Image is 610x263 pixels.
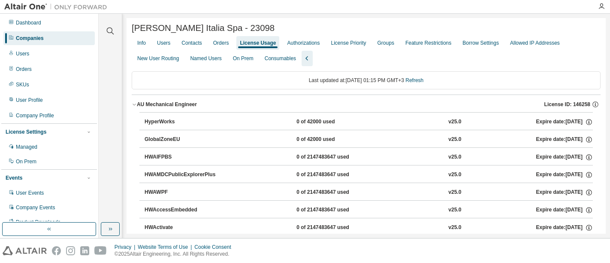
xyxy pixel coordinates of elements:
[145,183,593,202] button: HWAWPF0 of 2147483647 usedv25.0Expire date:[DATE]
[448,153,461,161] div: v25.0
[6,174,22,181] div: Events
[16,97,43,104] div: User Profile
[137,40,146,46] div: Info
[240,40,276,46] div: License Usage
[462,40,499,46] div: Borrow Settings
[145,165,593,184] button: HWAMDCPublicExplorerPlus0 of 2147483647 usedv25.0Expire date:[DATE]
[296,136,374,144] div: 0 of 42000 used
[16,204,55,211] div: Company Events
[115,251,236,258] p: © 2025 Altair Engineering, Inc. All Rights Reserved.
[145,218,593,237] button: HWActivate0 of 2147483647 usedv25.0Expire date:[DATE]
[132,95,601,114] button: AU Mechanical EngineerLicense ID: 146258
[448,206,461,214] div: v25.0
[448,136,461,144] div: v25.0
[296,118,374,126] div: 0 of 42000 used
[296,189,374,196] div: 0 of 2147483647 used
[6,128,46,135] div: License Settings
[181,40,202,46] div: Contacts
[16,66,32,73] div: Orders
[331,40,366,46] div: License Priority
[16,190,44,196] div: User Events
[138,244,194,251] div: Website Terms of Use
[265,55,296,62] div: Consumables
[115,244,138,251] div: Privacy
[213,40,229,46] div: Orders
[233,55,254,62] div: On Prem
[16,158,36,165] div: On Prem
[16,144,37,150] div: Managed
[536,224,593,232] div: Expire date: [DATE]
[145,148,593,167] button: HWAIFPBS0 of 2147483647 usedv25.0Expire date:[DATE]
[296,206,374,214] div: 0 of 2147483647 used
[145,206,222,214] div: HWAccessEmbedded
[448,189,461,196] div: v25.0
[145,113,593,131] button: HyperWorks0 of 42000 usedv25.0Expire date:[DATE]
[66,246,75,255] img: instagram.svg
[145,224,222,232] div: HWActivate
[16,50,29,57] div: Users
[448,171,461,179] div: v25.0
[190,55,221,62] div: Named Users
[510,40,560,46] div: Allowed IP Addresses
[137,55,179,62] div: New User Routing
[405,40,451,46] div: Feature Restrictions
[16,35,44,42] div: Companies
[157,40,170,46] div: Users
[145,153,222,161] div: HWAIFPBS
[405,77,423,83] a: Refresh
[132,23,275,33] span: [PERSON_NAME] Italia Spa - 23098
[80,246,89,255] img: linkedin.svg
[536,136,593,144] div: Expire date: [DATE]
[145,136,222,144] div: GlobalZoneEU
[287,40,320,46] div: Authorizations
[296,224,374,232] div: 0 of 2147483647 used
[536,206,593,214] div: Expire date: [DATE]
[544,101,590,108] span: License ID: 146258
[94,246,107,255] img: youtube.svg
[296,153,374,161] div: 0 of 2147483647 used
[536,189,593,196] div: Expire date: [DATE]
[194,244,236,251] div: Cookie Consent
[145,201,593,220] button: HWAccessEmbedded0 of 2147483647 usedv25.0Expire date:[DATE]
[145,189,222,196] div: HWAWPF
[145,130,593,149] button: GlobalZoneEU0 of 42000 usedv25.0Expire date:[DATE]
[16,112,54,119] div: Company Profile
[536,171,593,179] div: Expire date: [DATE]
[448,224,461,232] div: v25.0
[16,81,29,88] div: SKUs
[132,71,601,89] div: Last updated at: [DATE] 01:15 PM GMT+3
[4,3,112,11] img: Altair One
[52,246,61,255] img: facebook.svg
[16,19,41,26] div: Dashboard
[16,219,60,226] div: Product Downloads
[296,171,374,179] div: 0 of 2147483647 used
[3,246,47,255] img: altair_logo.svg
[377,40,394,46] div: Groups
[145,118,222,126] div: HyperWorks
[536,118,593,126] div: Expire date: [DATE]
[448,118,461,126] div: v25.0
[145,171,222,179] div: HWAMDCPublicExplorerPlus
[536,153,593,161] div: Expire date: [DATE]
[137,101,197,108] div: AU Mechanical Engineer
